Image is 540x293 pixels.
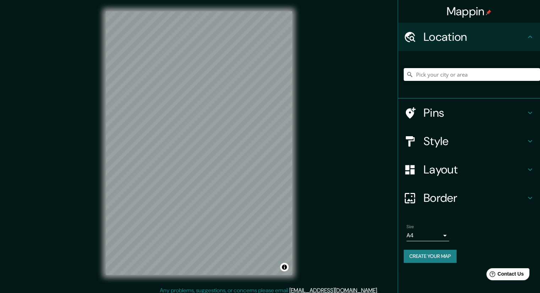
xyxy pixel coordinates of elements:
div: Layout [398,155,540,184]
div: Border [398,184,540,212]
iframe: Help widget launcher [477,265,532,285]
h4: Mappin [447,4,492,18]
h4: Layout [424,162,526,177]
h4: Border [424,191,526,205]
h4: Location [424,30,526,44]
h4: Style [424,134,526,148]
div: A4 [407,230,449,241]
div: Pins [398,99,540,127]
canvas: Map [106,11,292,275]
img: pin-icon.png [486,10,491,15]
button: Toggle attribution [280,263,289,271]
div: Location [398,23,540,51]
label: Size [407,224,414,230]
input: Pick your city or area [404,68,540,81]
div: Style [398,127,540,155]
button: Create your map [404,250,457,263]
h4: Pins [424,106,526,120]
